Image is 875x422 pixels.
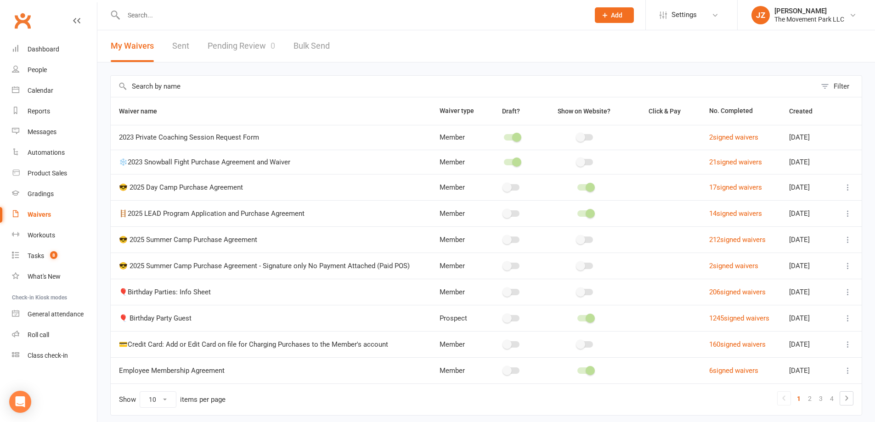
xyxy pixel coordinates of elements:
[12,266,97,287] a: What's New
[595,7,634,23] button: Add
[816,76,862,97] button: Filter
[709,314,769,322] a: 1245signed waivers
[12,225,97,246] a: Workouts
[28,169,67,177] div: Product Sales
[12,39,97,60] a: Dashboard
[649,107,681,115] span: Click & Pay
[12,184,97,204] a: Gradings
[558,107,610,115] span: Show on Website?
[11,9,34,32] a: Clubworx
[611,11,622,19] span: Add
[119,179,243,196] span: 😎 2025 Day Camp Purchase Agreement
[815,392,826,405] a: 3
[494,106,530,117] button: Draft?
[28,252,44,259] div: Tasks
[28,231,55,239] div: Workouts
[431,174,485,200] td: Member
[709,158,762,166] a: 21signed waivers
[12,304,97,325] a: General attendance kiosk mode
[709,183,762,191] a: 17signed waivers
[121,9,583,22] input: Search...
[781,331,833,357] td: [DATE]
[28,128,56,135] div: Messages
[208,30,275,62] a: Pending Review0
[774,15,844,23] div: The Movement Park LLC
[119,231,257,248] span: 😎 2025 Summer Camp Purchase Agreement
[431,97,485,125] th: Waiver type
[781,357,833,383] td: [DATE]
[781,174,833,200] td: [DATE]
[12,204,97,225] a: Waivers
[751,6,770,24] div: JZ
[834,81,849,92] div: Filter
[12,325,97,345] a: Roll call
[781,253,833,279] td: [DATE]
[781,150,833,174] td: [DATE]
[672,5,697,25] span: Settings
[119,107,167,115] span: Waiver name
[709,133,758,141] a: 2signed waivers
[431,200,485,226] td: Member
[789,107,823,115] span: Created
[431,125,485,150] td: Member
[12,101,97,122] a: Reports
[119,129,259,146] span: 2023 Private Coaching Session Request Form
[431,357,485,383] td: Member
[28,273,61,280] div: What's New
[781,125,833,150] td: [DATE]
[119,205,305,222] span: 🪜2025 LEAD Program Application and Purchase Agreement
[781,200,833,226] td: [DATE]
[28,45,59,53] div: Dashboard
[789,106,823,117] button: Created
[502,107,520,115] span: Draft?
[28,352,68,359] div: Class check-in
[28,149,65,156] div: Automations
[793,392,804,405] a: 1
[774,7,844,15] div: [PERSON_NAME]
[431,331,485,357] td: Member
[826,392,837,405] a: 4
[701,97,781,125] th: No. Completed
[271,41,275,51] span: 0
[119,283,211,301] span: 🎈Birthday Parties: Info Sheet
[709,366,758,375] a: 6signed waivers
[294,30,330,62] a: Bulk Send
[12,80,97,101] a: Calendar
[431,150,485,174] td: Member
[12,122,97,142] a: Messages
[119,153,290,171] span: ❄️2023 Snowball Fight Purchase Agreement and Waiver
[781,226,833,253] td: [DATE]
[781,305,833,331] td: [DATE]
[119,362,225,379] span: Employee Membership Agreement
[12,163,97,184] a: Product Sales
[709,262,758,270] a: 2signed waivers
[28,190,54,197] div: Gradings
[549,106,621,117] button: Show on Website?
[50,251,57,259] span: 8
[781,279,833,305] td: [DATE]
[119,391,226,408] div: Show
[28,211,51,218] div: Waivers
[28,331,49,338] div: Roll call
[12,142,97,163] a: Automations
[12,246,97,266] a: Tasks 8
[12,60,97,80] a: People
[709,209,762,218] a: 14signed waivers
[12,345,97,366] a: Class kiosk mode
[640,106,691,117] button: Click & Pay
[804,392,815,405] a: 2
[111,76,816,97] input: Search by name
[28,107,50,115] div: Reports
[431,305,485,331] td: Prospect
[172,30,189,62] a: Sent
[119,106,167,117] button: Waiver name
[709,236,766,244] a: 212signed waivers
[709,340,766,349] a: 160signed waivers
[28,87,53,94] div: Calendar
[431,279,485,305] td: Member
[111,30,154,62] button: My Waivers
[431,226,485,253] td: Member
[119,336,388,353] span: 💳Credit Card: Add or Edit Card on file for Charging Purchases to the Member's account
[9,391,31,413] div: Open Intercom Messenger
[119,309,192,327] span: 🎈 Birthday Party Guest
